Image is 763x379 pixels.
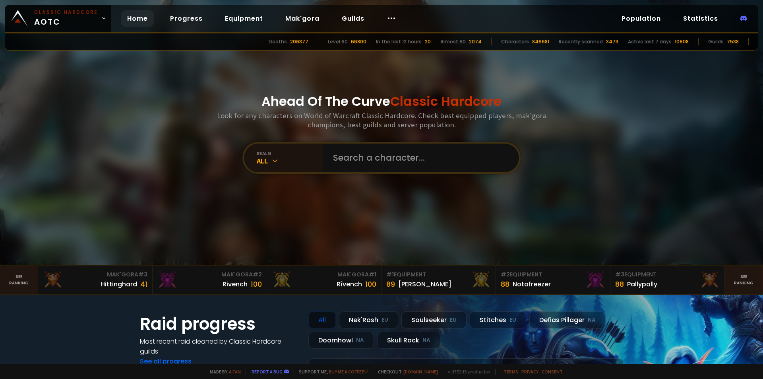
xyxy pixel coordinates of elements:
[252,369,283,375] a: Report a bug
[513,279,551,289] div: Notafreezer
[214,111,549,129] h3: Look for any characters on World of Warcraft Classic Hardcore. Check best equipped players, mak'g...
[253,270,262,278] span: # 2
[329,369,368,375] a: Buy me a coffee
[559,38,603,45] div: Recently scanned
[229,369,241,375] a: a fan
[403,369,438,375] a: [DOMAIN_NAME]
[34,9,98,16] small: Classic Hardcore
[164,10,209,27] a: Progress
[377,332,440,349] div: Skull Rock
[157,270,262,279] div: Mak'Gora
[34,9,98,28] span: AOTC
[121,10,154,27] a: Home
[140,336,299,356] h4: Most recent raid cleaned by Classic Hardcore guilds
[381,266,496,294] a: #1Equipment89[PERSON_NAME]
[369,270,376,278] span: # 1
[615,270,720,279] div: Equipment
[501,270,510,278] span: # 2
[542,369,563,375] a: Consent
[290,38,308,45] div: 206377
[328,38,348,45] div: Level 60
[140,279,147,290] div: 41
[43,270,147,279] div: Mak'Gora
[725,266,763,294] a: Seeranking
[675,38,689,45] div: 10908
[381,316,388,324] small: EU
[501,279,509,290] div: 88
[153,266,267,294] a: Mak'Gora#2Rivench100
[450,316,457,324] small: EU
[425,38,431,45] div: 20
[308,311,336,328] div: All
[627,279,657,289] div: Pallypally
[140,357,192,366] a: See all progress
[615,279,624,290] div: 88
[588,316,596,324] small: NA
[470,311,526,328] div: Stitches
[615,10,667,27] a: Population
[376,38,422,45] div: In the last 12 hours
[398,279,451,289] div: [PERSON_NAME]
[606,38,618,45] div: 3473
[401,311,467,328] div: Soulseeker
[496,266,610,294] a: #2Equipment88Notafreezer
[140,311,299,336] h1: Raid progress
[501,38,529,45] div: Characters
[390,92,502,110] span: Classic Hardcore
[308,332,374,349] div: Doomhowl
[628,38,672,45] div: Active last 7 days
[257,156,323,165] div: All
[443,369,490,375] span: v. d752d5 - production
[219,10,269,27] a: Equipment
[5,5,111,32] a: Classic HardcoreAOTC
[501,270,605,279] div: Equipment
[38,266,153,294] a: Mak'Gora#3Hittinghard41
[138,270,147,278] span: # 3
[339,311,398,328] div: Nek'Rosh
[205,369,241,375] span: Made by
[521,369,538,375] a: Privacy
[272,270,376,279] div: Mak'Gora
[365,279,376,290] div: 100
[677,10,724,27] a: Statistics
[269,38,287,45] div: Deaths
[279,10,326,27] a: Mak'gora
[223,279,248,289] div: Rivench
[610,266,725,294] a: #3Equipment88Pallypally
[257,150,323,156] div: realm
[267,266,381,294] a: Mak'Gora#1Rîvench100
[335,10,371,27] a: Guilds
[356,336,364,344] small: NA
[251,279,262,290] div: 100
[440,38,466,45] div: Almost 60
[294,369,368,375] span: Support me,
[328,144,509,172] input: Search a character...
[337,279,362,289] div: Rîvench
[351,38,366,45] div: 66800
[727,38,739,45] div: 7538
[469,38,482,45] div: 2074
[261,92,502,111] h1: Ahead Of The Curve
[615,270,624,278] span: # 3
[504,369,518,375] a: Terms
[529,311,606,328] div: Defias Pillager
[386,279,395,290] div: 89
[422,336,430,344] small: NA
[509,316,516,324] small: EU
[386,270,394,278] span: # 1
[708,38,724,45] div: Guilds
[101,279,137,289] div: Hittinghard
[373,369,438,375] span: Checkout
[532,38,549,45] div: 846681
[386,270,491,279] div: Equipment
